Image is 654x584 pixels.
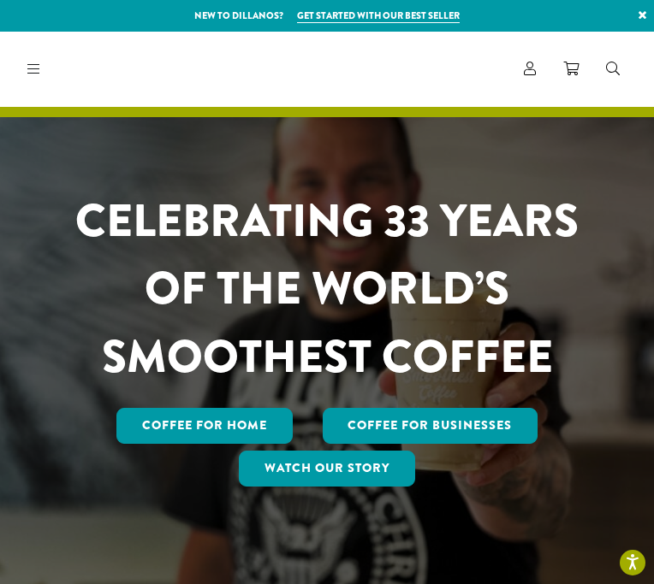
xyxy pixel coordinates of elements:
a: Watch Our Story [239,451,415,487]
h1: CELEBRATING 33 YEARS OF THE WORLD’S SMOOTHEST COFFEE [65,187,589,392]
a: Coffee for Home [116,408,293,444]
a: Coffee For Businesses [323,408,538,444]
a: Search [592,55,633,83]
a: Get started with our best seller [297,9,460,23]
